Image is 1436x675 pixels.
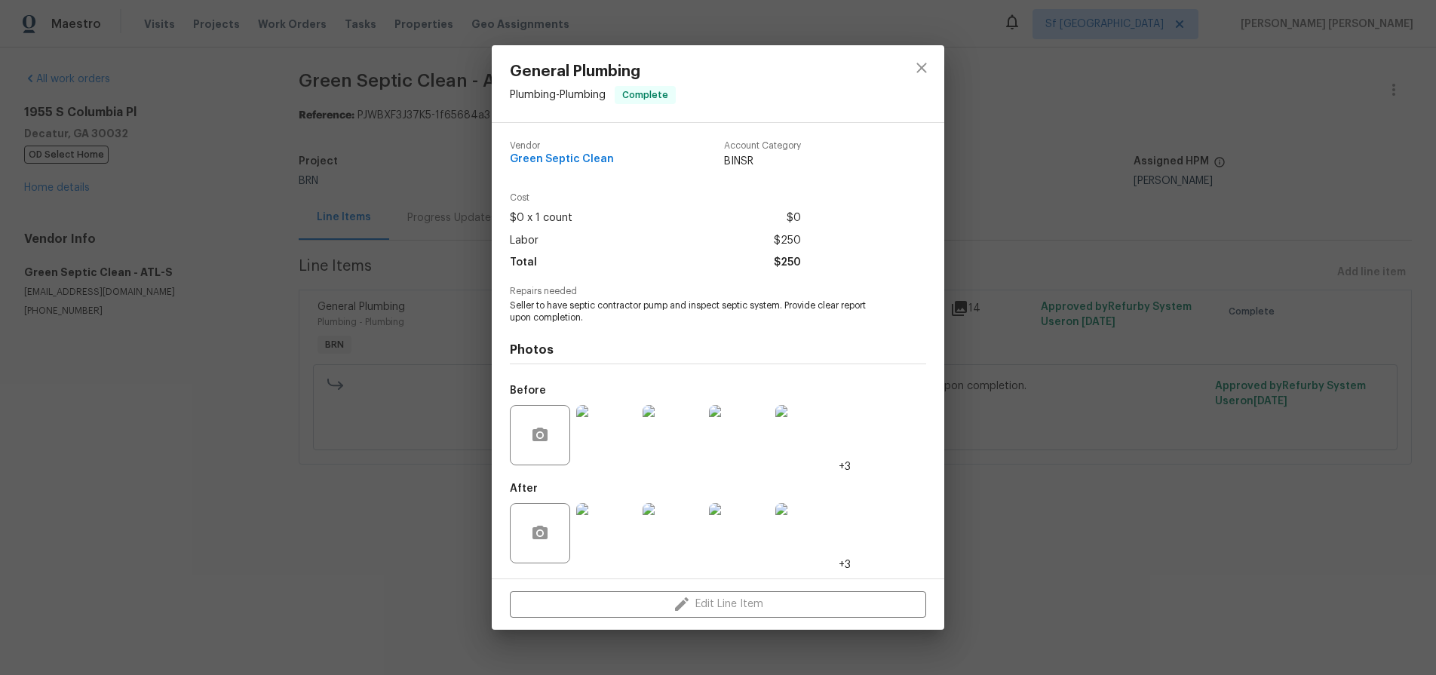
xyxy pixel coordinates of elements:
span: Seller to have septic contractor pump and inspect septic system. Provide clear report upon comple... [510,299,885,325]
span: Vendor [510,141,614,151]
span: Repairs needed [510,287,926,296]
span: $0 x 1 count [510,207,572,229]
span: Cost [510,193,801,203]
span: $250 [774,230,801,252]
span: Total [510,252,537,274]
span: Account Category [724,141,801,151]
h4: Photos [510,342,926,357]
span: General Plumbing [510,63,676,80]
span: $0 [787,207,801,229]
h5: After [510,483,538,494]
span: $250 [774,252,801,274]
span: Plumbing - Plumbing [510,90,606,100]
h5: Before [510,385,546,396]
span: BINSR [724,154,801,169]
span: +3 [839,557,851,572]
span: +3 [839,459,851,474]
span: Green Septic Clean [510,154,614,165]
button: close [904,50,940,86]
span: Complete [616,87,674,103]
span: Labor [510,230,538,252]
